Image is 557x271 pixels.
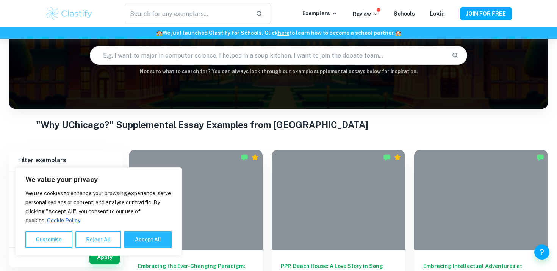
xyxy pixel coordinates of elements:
[394,11,415,17] a: Schools
[47,217,81,224] a: Cookie Policy
[124,231,172,248] button: Accept All
[36,118,521,132] h1: "Why UChicago?" Supplemental Essay Examples from [GEOGRAPHIC_DATA]
[395,30,401,36] span: 🏫
[302,9,338,17] p: Exemplars
[353,10,379,18] p: Review
[2,29,555,37] h6: We just launched Clastify for Schools. Click to learn how to become a school partner.
[25,175,172,184] p: We value your privacy
[9,68,548,75] h6: Not sure what to search for? You can always look through our example supplemental essays below fo...
[45,6,93,21] img: Clastify logo
[534,244,549,260] button: Help and Feedback
[75,231,121,248] button: Reject All
[125,3,250,24] input: Search for any exemplars...
[25,231,72,248] button: Customise
[251,154,259,161] div: Premium
[449,49,462,62] button: Search
[25,189,172,225] p: We use cookies to enhance your browsing experience, serve personalised ads or content, and analys...
[537,154,544,161] img: Marked
[15,167,182,256] div: We value your privacy
[241,154,248,161] img: Marked
[430,11,445,17] a: Login
[9,150,123,171] h6: Filter exemplars
[89,251,120,264] button: Apply
[394,154,401,161] div: Premium
[460,7,512,20] button: JOIN FOR FREE
[90,45,445,66] input: E.g. I want to major in computer science, I helped in a soup kitchen, I want to join the debate t...
[383,154,391,161] img: Marked
[156,30,163,36] span: 🏫
[278,30,289,36] a: here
